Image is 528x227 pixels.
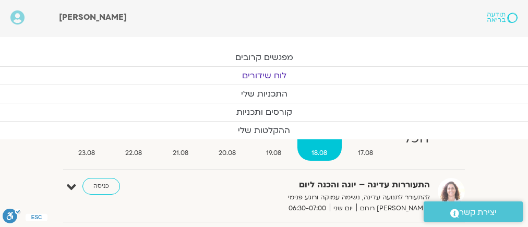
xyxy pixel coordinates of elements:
[206,192,430,203] p: להתעורר לתנועה עדינה, נשימה עמוקה ורוגע פנימי
[297,119,341,161] a: ב18.08
[330,203,356,214] span: יום שני
[356,203,430,214] span: [PERSON_NAME] רוחם
[389,119,443,161] a: הכל
[252,119,295,161] a: ג19.08
[159,119,202,161] a: ה21.08
[111,148,156,159] span: 22.08
[285,203,330,214] span: 06:30-07:00
[205,148,250,159] span: 20.08
[424,201,523,222] a: יצירת קשר
[205,119,250,161] a: ד20.08
[59,11,127,23] span: [PERSON_NAME]
[111,119,156,161] a: ו22.08
[344,119,387,161] a: א17.08
[64,119,109,161] a: ש23.08
[344,148,387,159] span: 17.08
[252,148,295,159] span: 19.08
[64,148,109,159] span: 23.08
[159,148,202,159] span: 21.08
[459,206,497,220] span: יצירת קשר
[82,178,120,195] a: כניסה
[206,178,430,192] strong: התעוררות עדינה – יוגה והכנה ליום
[297,148,341,159] span: 18.08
